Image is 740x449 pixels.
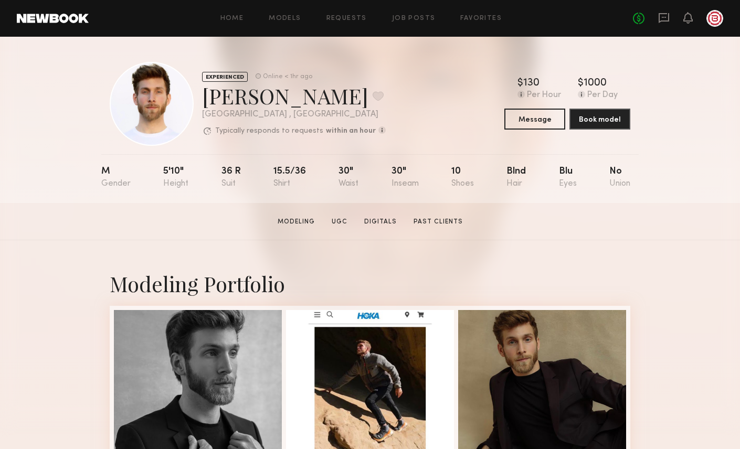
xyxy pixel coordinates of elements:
div: 30" [392,167,419,188]
b: within an hour [326,127,376,135]
div: Blnd [506,167,526,188]
div: Blu [559,167,577,188]
div: Per Day [587,91,618,100]
a: Favorites [460,15,502,22]
p: Typically responds to requests [215,127,323,135]
div: M [101,167,131,188]
a: Home [220,15,244,22]
button: Message [504,109,565,130]
div: [GEOGRAPHIC_DATA] , [GEOGRAPHIC_DATA] [202,110,386,119]
div: No [609,167,630,188]
div: Modeling Portfolio [110,270,630,297]
div: 30" [339,167,358,188]
div: EXPERIENCED [202,72,248,82]
div: 36 r [221,167,241,188]
div: $ [578,78,584,89]
button: Book model [569,109,630,130]
a: Job Posts [392,15,436,22]
a: Modeling [273,217,319,227]
div: 130 [523,78,540,89]
div: $ [517,78,523,89]
div: 10 [451,167,474,188]
a: Past Clients [409,217,467,227]
div: 15.5/36 [273,167,306,188]
div: Online < 1hr ago [263,73,312,80]
div: Per Hour [527,91,561,100]
div: 1000 [584,78,607,89]
div: [PERSON_NAME] [202,82,386,110]
a: Models [269,15,301,22]
a: Requests [326,15,367,22]
div: 5'10" [163,167,188,188]
a: Digitals [360,217,401,227]
a: UGC [327,217,352,227]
